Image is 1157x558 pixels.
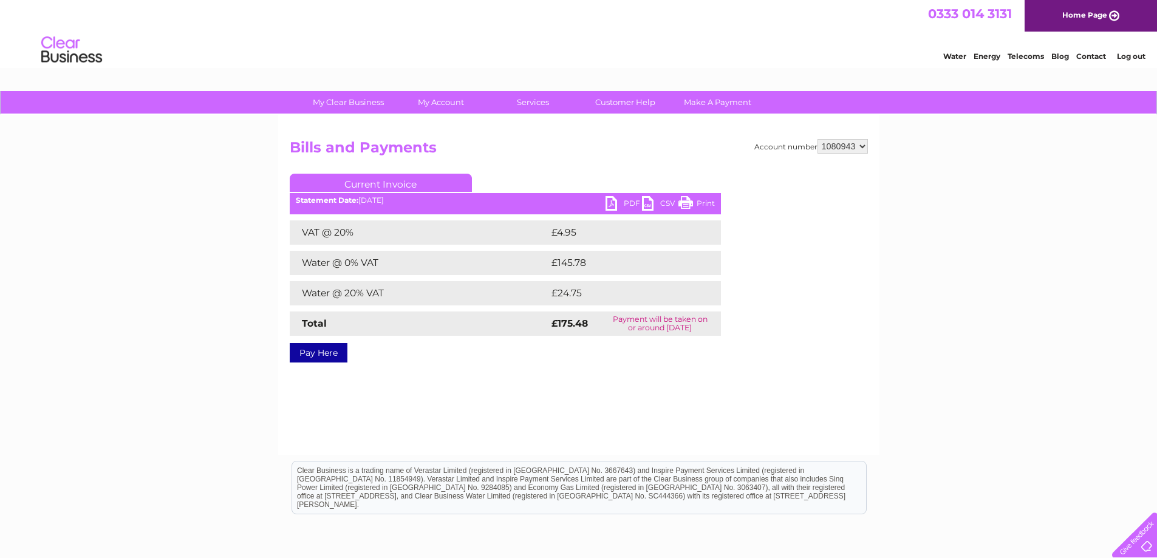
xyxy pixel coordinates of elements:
[606,196,642,214] a: PDF
[1076,52,1106,61] a: Contact
[548,281,696,305] td: £24.75
[290,139,868,162] h2: Bills and Payments
[290,281,548,305] td: Water @ 20% VAT
[41,32,103,69] img: logo.png
[667,91,768,114] a: Make A Payment
[290,251,548,275] td: Water @ 0% VAT
[548,251,698,275] td: £145.78
[391,91,491,114] a: My Account
[290,220,548,245] td: VAT @ 20%
[551,318,588,329] strong: £175.48
[754,139,868,154] div: Account number
[1051,52,1069,61] a: Blog
[298,91,398,114] a: My Clear Business
[290,174,472,192] a: Current Invoice
[928,6,1012,21] a: 0333 014 3131
[302,318,327,329] strong: Total
[296,196,358,205] b: Statement Date:
[1117,52,1145,61] a: Log out
[974,52,1000,61] a: Energy
[642,196,678,214] a: CSV
[575,91,675,114] a: Customer Help
[290,343,347,362] a: Pay Here
[290,196,721,205] div: [DATE]
[292,7,866,59] div: Clear Business is a trading name of Verastar Limited (registered in [GEOGRAPHIC_DATA] No. 3667643...
[483,91,583,114] a: Services
[548,220,692,245] td: £4.95
[1008,52,1044,61] a: Telecoms
[678,196,715,214] a: Print
[599,311,721,336] td: Payment will be taken on or around [DATE]
[943,52,966,61] a: Water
